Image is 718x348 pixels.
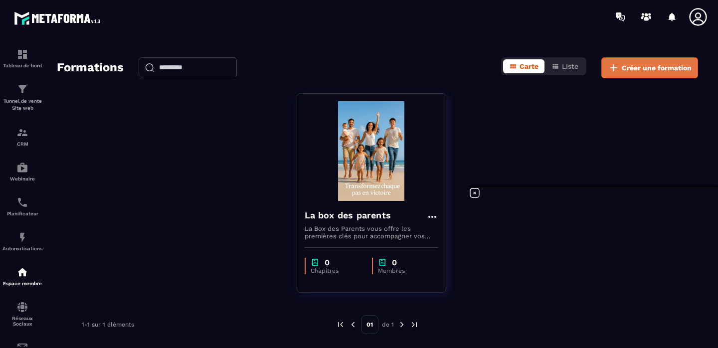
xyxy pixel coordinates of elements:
button: Carte [503,59,544,73]
a: formation-backgroundLa box des parentsLa Box des Parents vous offre les premières clés pour accom... [297,93,459,305]
p: Membres [378,267,428,274]
p: CRM [2,141,42,147]
p: Réseaux Sociaux [2,316,42,327]
a: schedulerschedulerPlanificateur [2,189,42,224]
button: Liste [545,59,584,73]
p: Tableau de bord [2,63,42,68]
a: automationsautomationsAutomatisations [2,224,42,259]
img: next [410,320,419,329]
a: social-networksocial-networkRéseaux Sociaux [2,294,42,334]
button: Créer une formation [601,57,698,78]
span: Créer une formation [622,63,692,73]
img: automations [16,231,28,243]
img: scheduler [16,196,28,208]
img: formation [16,48,28,60]
img: chapter [311,258,320,267]
img: automations [16,162,28,174]
p: Chapitres [311,267,362,274]
img: logo [14,9,104,27]
img: prev [349,320,358,329]
img: social-network [16,301,28,313]
p: Webinaire [2,176,42,181]
p: La Box des Parents vous offre les premières clés pour accompagner vos enfants, pas à pas, sur le ... [305,225,438,240]
a: formationformationTunnel de vente Site web [2,76,42,119]
a: formationformationCRM [2,119,42,154]
p: Automatisations [2,246,42,251]
img: prev [336,320,345,329]
img: formation [16,127,28,139]
span: Carte [520,62,538,70]
img: automations [16,266,28,278]
img: chapter [378,258,387,267]
p: 1-1 sur 1 éléments [82,321,134,328]
a: automationsautomationsWebinaire [2,154,42,189]
p: de 1 [382,321,394,329]
h4: La box des parents [305,208,391,222]
img: formation [16,83,28,95]
p: Espace membre [2,281,42,286]
a: formationformationTableau de bord [2,41,42,76]
p: Tunnel de vente Site web [2,98,42,112]
span: Liste [562,62,578,70]
p: Planificateur [2,211,42,216]
p: 0 [392,258,397,267]
a: automationsautomationsEspace membre [2,259,42,294]
p: 01 [361,315,378,334]
img: next [397,320,406,329]
p: 0 [325,258,330,267]
h2: Formations [57,57,124,78]
img: formation-background [305,101,438,201]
